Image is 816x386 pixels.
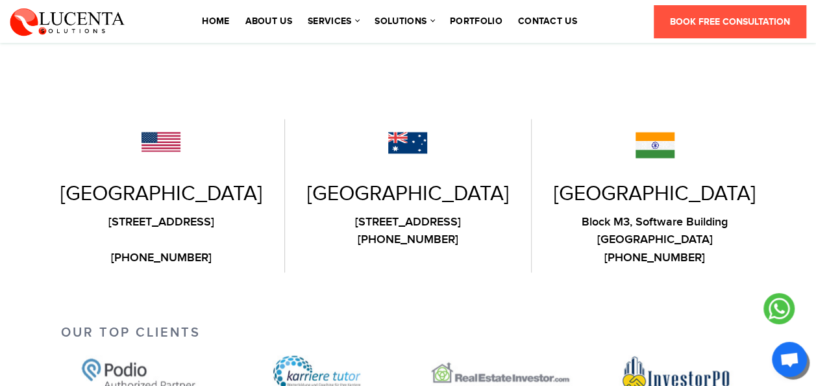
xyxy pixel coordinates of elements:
[670,16,790,27] span: Book Free Consultation
[295,213,521,248] div: [STREET_ADDRESS]
[308,17,359,26] a: services
[295,231,521,248] a: [PHONE_NUMBER]
[654,5,806,38] a: Book Free Consultation
[48,182,275,207] h3: [GEOGRAPHIC_DATA]
[10,6,125,36] img: Lucenta Solutions
[295,182,521,207] h3: [GEOGRAPHIC_DATA]
[375,17,434,26] a: solutions
[541,213,769,266] div: Block M3, Software Building [GEOGRAPHIC_DATA]
[245,17,291,26] a: About Us
[202,17,229,26] a: Home
[772,342,807,377] div: Open chat
[518,17,577,26] a: contact us
[48,213,275,266] div: [STREET_ADDRESS]
[61,324,769,340] h2: Our Top Clients
[450,17,502,26] a: portfolio
[48,248,275,266] a: [PHONE_NUMBER]
[541,182,769,207] h3: [GEOGRAPHIC_DATA]
[541,248,769,266] a: [PHONE_NUMBER]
